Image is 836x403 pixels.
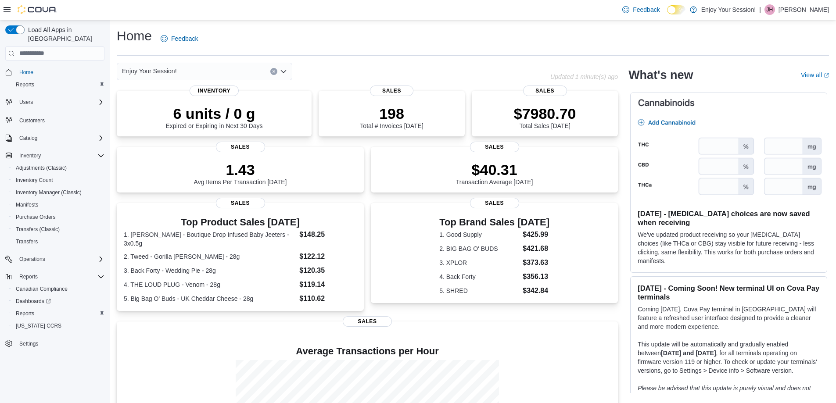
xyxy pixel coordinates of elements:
span: Settings [16,338,104,349]
a: Reports [12,79,38,90]
button: Customers [2,114,108,126]
button: Inventory Count [9,174,108,186]
dt: 5. Big Bag O' Buds - UK Cheddar Cheese - 28g [124,294,296,303]
span: Home [19,69,33,76]
span: Load All Apps in [GEOGRAPHIC_DATA] [25,25,104,43]
dt: 3. Back Forty - Wedding Pie - 28g [124,266,296,275]
button: Home [2,66,108,78]
span: Manifests [16,201,38,208]
dt: 2. BIG BAG O' BUDS [439,244,519,253]
button: Reports [9,78,108,91]
button: Inventory Manager (Classic) [9,186,108,199]
button: Reports [16,271,41,282]
span: Customers [19,117,45,124]
span: Purchase Orders [12,212,104,222]
span: Users [16,97,104,107]
p: This update will be automatically and gradually enabled between , for all terminals operating on ... [638,340,820,375]
p: Updated 1 minute(s) ago [550,73,618,80]
strong: [DATE] and [DATE] [661,350,716,357]
p: 6 units / 0 g [166,105,263,122]
span: Transfers [16,238,38,245]
dd: $148.25 [299,229,357,240]
p: Enjoy Your Session! [701,4,756,15]
button: Open list of options [280,68,287,75]
dd: $119.14 [299,279,357,290]
p: We've updated product receiving so your [MEDICAL_DATA] choices (like THCa or CBG) stay visible fo... [638,230,820,265]
button: [US_STATE] CCRS [9,320,108,332]
button: Operations [2,253,108,265]
a: Settings [16,339,42,349]
span: Feedback [633,5,660,14]
button: Purchase Orders [9,211,108,223]
dd: $110.62 [299,293,357,304]
button: Users [16,97,36,107]
a: Transfers (Classic) [12,224,63,235]
dd: $373.63 [523,257,549,268]
span: [US_STATE] CCRS [16,322,61,329]
span: Reports [16,310,34,317]
dt: 5. SHRED [439,286,519,295]
dd: $356.13 [523,271,549,282]
span: Sales [523,86,567,96]
a: Feedback [157,30,201,47]
div: Total Sales [DATE] [514,105,576,129]
span: Inventory Count [16,177,53,184]
span: Sales [470,198,519,208]
button: Operations [16,254,49,264]
h3: Top Product Sales [DATE] [124,217,357,228]
p: | [759,4,761,15]
span: Transfers (Classic) [12,224,104,235]
nav: Complex example [5,62,104,373]
span: Dashboards [16,298,51,305]
span: Sales [470,142,519,152]
span: Sales [216,198,265,208]
div: Total # Invoices [DATE] [360,105,423,129]
a: Inventory Count [12,175,57,185]
a: Feedback [619,1,663,18]
p: 1.43 [194,161,287,178]
span: Inventory Manager (Classic) [16,189,82,196]
dd: $120.35 [299,265,357,276]
span: Canadian Compliance [12,284,104,294]
p: $40.31 [456,161,533,178]
h3: [DATE] - [MEDICAL_DATA] choices are now saved when receiving [638,209,820,227]
span: Reports [12,79,104,90]
button: Inventory [2,150,108,162]
dd: $342.84 [523,285,549,296]
svg: External link [824,73,829,78]
a: Manifests [12,200,42,210]
a: [US_STATE] CCRS [12,321,65,331]
span: Enjoy Your Session! [122,66,177,76]
span: Operations [16,254,104,264]
div: Transaction Average [DATE] [456,161,533,185]
a: Reports [12,308,38,319]
span: Inventory Manager (Classic) [12,187,104,198]
a: Transfers [12,236,41,247]
span: Sales [216,142,265,152]
span: Reports [16,81,34,88]
button: Manifests [9,199,108,211]
p: $7980.70 [514,105,576,122]
div: Expired or Expiring in Next 30 Days [166,105,263,129]
span: Catalog [19,135,37,142]
button: Transfers (Classic) [9,223,108,235]
a: Dashboards [12,296,54,307]
span: Sales [343,316,392,327]
dd: $421.68 [523,243,549,254]
span: Users [19,99,33,106]
dt: 3. XPLOR [439,258,519,267]
span: Inventory [19,152,41,159]
em: Please be advised that this update is purely visual and does not impact payment functionality. [638,385,811,400]
a: Customers [16,115,48,126]
button: Transfers [9,235,108,248]
span: Adjustments (Classic) [16,164,67,171]
h1: Home [117,27,152,45]
h3: [DATE] - Coming Soon! New terminal UI on Cova Pay terminals [638,284,820,301]
input: Dark Mode [667,5,685,14]
span: Operations [19,256,45,263]
h4: Average Transactions per Hour [124,346,611,357]
dd: $122.12 [299,251,357,262]
dd: $425.99 [523,229,549,240]
a: Dashboards [9,295,108,307]
p: 198 [360,105,423,122]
